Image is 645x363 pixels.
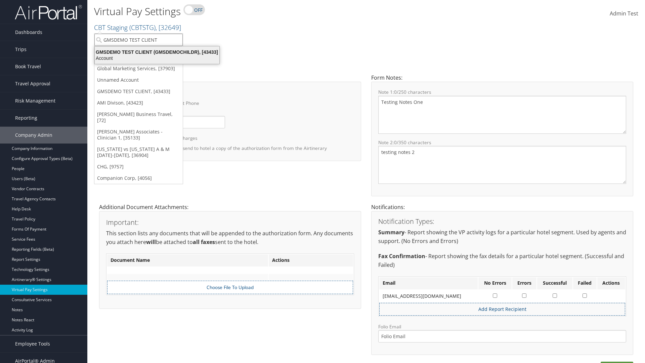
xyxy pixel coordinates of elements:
[111,284,349,291] label: Choose File To Upload
[94,203,366,316] div: Additional Document Attachments:
[378,146,626,184] textarea: testing notes 2
[597,277,625,289] th: Actions
[107,254,268,267] th: Document Name
[94,109,183,126] a: [PERSON_NAME] Business Travel, [72]
[394,89,397,95] span: 0
[15,24,42,41] span: Dashboards
[106,229,354,246] p: This section lists any documents that will be appended to the authorization form. Any documents y...
[15,335,50,352] span: Employee Tools
[94,172,183,184] a: Companion Corp, [4056]
[15,75,50,92] span: Travel Approval
[94,126,183,144] a: [PERSON_NAME] Associates - Clinician 1, [35133]
[378,218,626,225] h3: Notification Types:
[193,238,215,246] strong: all faxes
[378,252,626,269] p: - Report showing the fax details for a particular hotel segment. (Successful and Failed)
[378,228,626,245] p: - Report showing the VP activity logs for a particular hotel segment. Used by agents and support....
[94,23,181,32] a: CBT Staging
[269,254,353,267] th: Actions
[378,330,626,342] input: Folio Email
[379,290,478,302] td: [EMAIL_ADDRESS][DOMAIN_NAME]
[478,306,526,312] a: Add Report Recipient
[378,323,626,342] label: Folio Email
[378,89,626,95] label: Note 1: /250 characters
[379,277,478,289] th: Email
[478,277,512,289] th: No Errors
[94,97,183,109] a: AMI Divison, [43423]
[378,96,626,134] textarea: Testing Notes One
[94,86,183,97] a: GMSDEMO TEST CLIENT, [43433]
[156,23,181,32] span: , [ 32649 ]
[15,4,82,20] img: airportal-logo.png
[378,139,626,146] label: Note 2: /350 characters
[15,92,55,109] span: Risk Management
[94,144,183,161] a: [US_STATE] vs [US_STATE] A & M [DATE]-[DATE], [36904]
[366,74,638,203] div: Form Notes:
[129,23,156,32] span: ( CBTSTG )
[94,74,183,86] a: Unnamed Account
[610,10,638,17] span: Admin Test
[15,58,41,75] span: Book Travel
[378,252,425,260] strong: Fax Confirmation
[94,161,183,172] a: CHG, [9757]
[15,127,52,144] span: Company Admin
[94,34,183,46] input: Search Accounts
[91,49,223,55] div: GMSDEMO TEST CLIENT (GMSDEMOCHILDR), [43433]
[512,277,536,289] th: Errors
[378,229,404,236] strong: Summary
[394,139,397,146] span: 0
[15,41,27,58] span: Trips
[91,55,223,61] div: Account
[537,277,572,289] th: Successful
[15,110,37,126] span: Reporting
[94,4,457,18] h1: Virtual Pay Settings
[94,63,183,74] a: Global Marketing Services, [37903]
[610,3,638,24] a: Admin Test
[124,142,327,154] label: Authorize traveler to fax/resend to hotel a copy of the authorization form from the Airtinerary
[146,238,156,246] strong: will
[366,203,638,362] div: Notifications:
[94,74,366,167] div: General Settings:
[106,219,354,226] h3: Important:
[573,277,597,289] th: Failed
